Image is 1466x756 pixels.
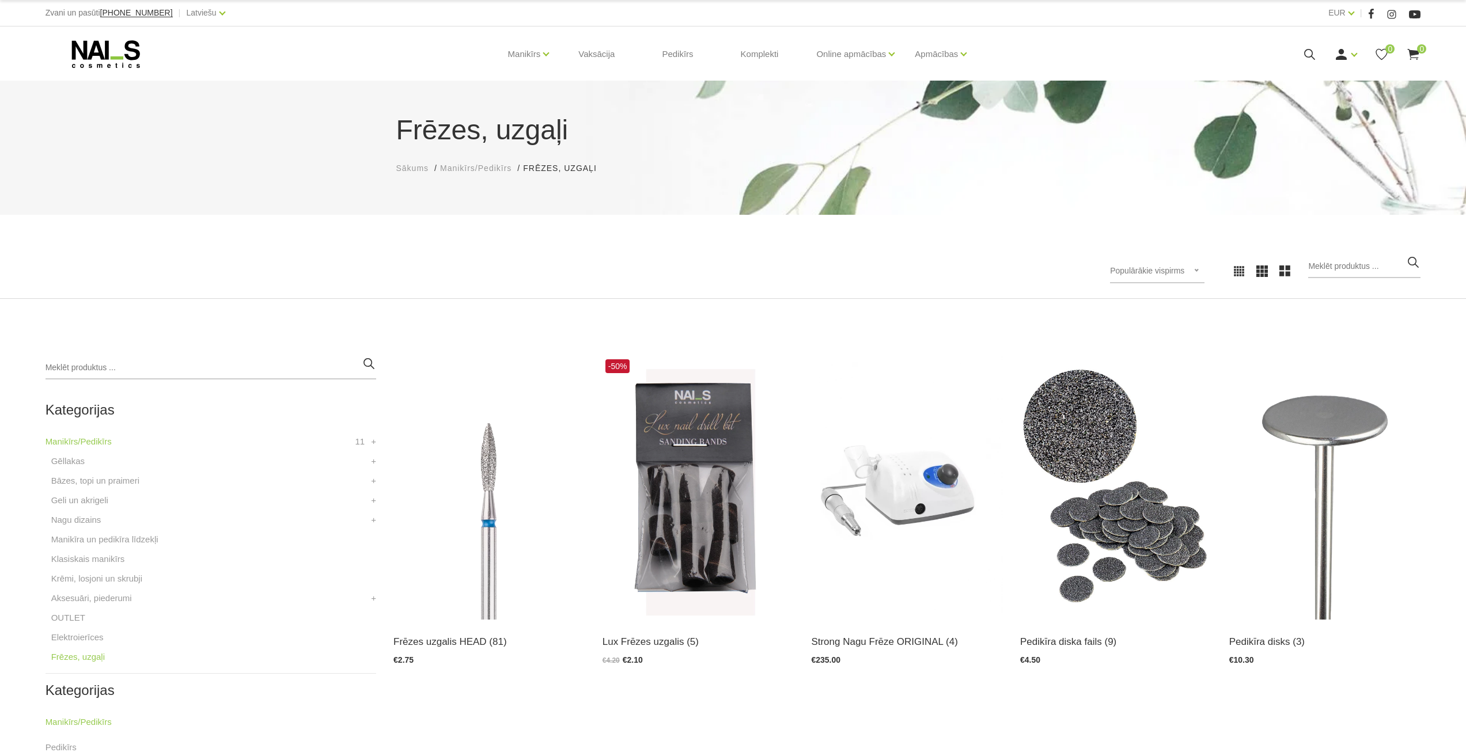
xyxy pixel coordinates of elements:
img: SDC-15(coarse)) - #100 - Pedikīra diska faili 100griti, Ø 15mm SDC-15(medium) - #180 - Pedikīra d... [1020,356,1212,620]
a: Aksesuāri, piederumi [51,591,132,605]
span: | [1360,6,1362,20]
span: €4.50 [1020,655,1040,664]
input: Meklēt produktus ... [46,356,376,379]
a: Strong Nagu Frēze ORIGINAL (4) [811,634,1003,649]
a: Manikīrs/Pedikīrs [46,435,112,449]
span: [PHONE_NUMBER] [100,8,173,17]
a: Geli un akrigeli [51,493,108,507]
a: + [371,454,376,468]
a: Elektroierīces [51,630,104,644]
a: 0 [1406,47,1420,62]
li: Frēzes, uzgaļi [523,162,608,174]
span: Manikīrs/Pedikīrs [440,164,512,173]
h1: Frēzes, uzgaļi [396,109,1070,151]
a: Manikīrs [508,31,541,77]
a: Krēmi, losjoni un skrubji [51,572,142,586]
a: Apmācības [915,31,958,77]
img: Frēzes iekārta Strong 210/105L līdz 40 000 apgr. bez pedālis ― profesionāla ierīce aparāta manikī... [811,356,1003,620]
a: Latviešu [187,6,217,20]
span: €2.10 [623,655,643,664]
a: Nagu dizains [51,513,101,527]
a: Sākums [396,162,429,174]
a: EUR [1328,6,1346,20]
a: + [371,513,376,527]
div: Zvani un pasūti [46,6,173,20]
a: Manikīra un pedikīra līdzekļi [51,533,158,546]
img: (SDM-15) - Pedikīra disks Ø 15mm (SDM-20) - Pedikīra disks Ø 20mm(SDM-25) - Pedikīra disks Ø 25mm... [1229,356,1421,620]
span: 11 [355,435,365,449]
span: €10.30 [1229,655,1254,664]
input: Meklēt produktus ... [1308,255,1420,278]
span: €2.75 [393,655,414,664]
a: Pedikīrs [653,26,702,82]
a: + [371,435,376,449]
a: Komplekti [732,26,788,82]
span: €235.00 [811,655,840,664]
a: Bāzes, topi un praimeri [51,474,139,488]
a: Manikīrs/Pedikīrs [46,715,112,729]
a: Pedikīrs [46,740,77,754]
span: | [179,6,181,20]
span: 0 [1385,44,1395,54]
a: Manikīrs/Pedikīrs [440,162,512,174]
a: + [371,493,376,507]
h2: Kategorijas [46,683,376,698]
img: Frēzes uzgaļi ātrai un efektīvai gēla un gēllaku noņemšanai, aparāta manikīra un aparāta pedikīra... [393,356,585,620]
a: [PHONE_NUMBER] [100,9,173,17]
a: Pedikīra disks (3) [1229,634,1421,649]
a: OUTLET [51,611,85,625]
span: -50% [605,359,630,373]
img: Frēzes uzgaļi ātrai un efektīvai gēla un gēllaku noņemšanai, aparāta manikīra un aparāta pedikīra... [603,356,794,620]
a: Pedikīra diska fails (9) [1020,634,1212,649]
a: Vaksācija [569,26,624,82]
span: 0 [1417,44,1426,54]
a: Online apmācības [816,31,886,77]
a: Lux Frēzes uzgalis (5) [603,634,794,649]
span: €4.20 [603,656,620,664]
a: Klasiskais manikīrs [51,552,125,566]
span: Populārākie vispirms [1110,266,1184,275]
a: Frēzes, uzgaļi [51,650,105,664]
span: Sākums [396,164,429,173]
a: Frēzes uzgalis HEAD (81) [393,634,585,649]
a: + [371,591,376,605]
h2: Kategorijas [46,402,376,417]
a: Gēllakas [51,454,85,468]
a: + [371,474,376,488]
a: 0 [1374,47,1389,62]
